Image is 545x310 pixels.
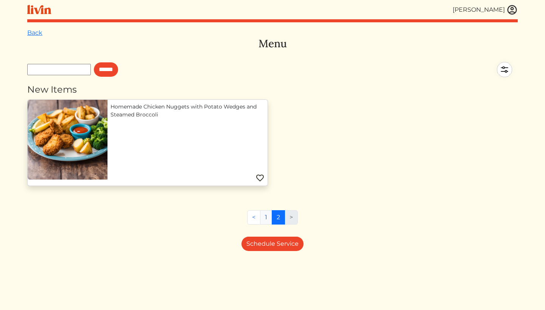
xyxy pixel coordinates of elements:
img: Favorite menu item [255,174,265,183]
a: Schedule Service [241,237,304,251]
img: livin-logo-a0d97d1a881af30f6274990eb6222085a2533c92bbd1e4f22c21b4f0d0e3210c.svg [27,5,51,14]
a: 2 [272,210,285,225]
img: user_account-e6e16d2ec92f44fc35f99ef0dc9cddf60790bfa021a6ecb1c896eb5d2907b31c.svg [506,4,518,15]
div: [PERSON_NAME] [453,5,505,14]
a: Previous [247,210,260,225]
img: filter-5a7d962c2457a2d01fc3f3b070ac7679cf81506dd4bc827d76cf1eb68fb85cd7.svg [491,56,518,83]
a: Back [27,29,42,36]
div: New Items [27,83,518,96]
a: 1 [260,210,272,225]
nav: Pages [247,210,298,231]
h3: Menu [27,37,518,50]
a: Homemade Chicken Nuggets with Potato Wedges and Steamed Broccoli [111,103,265,119]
